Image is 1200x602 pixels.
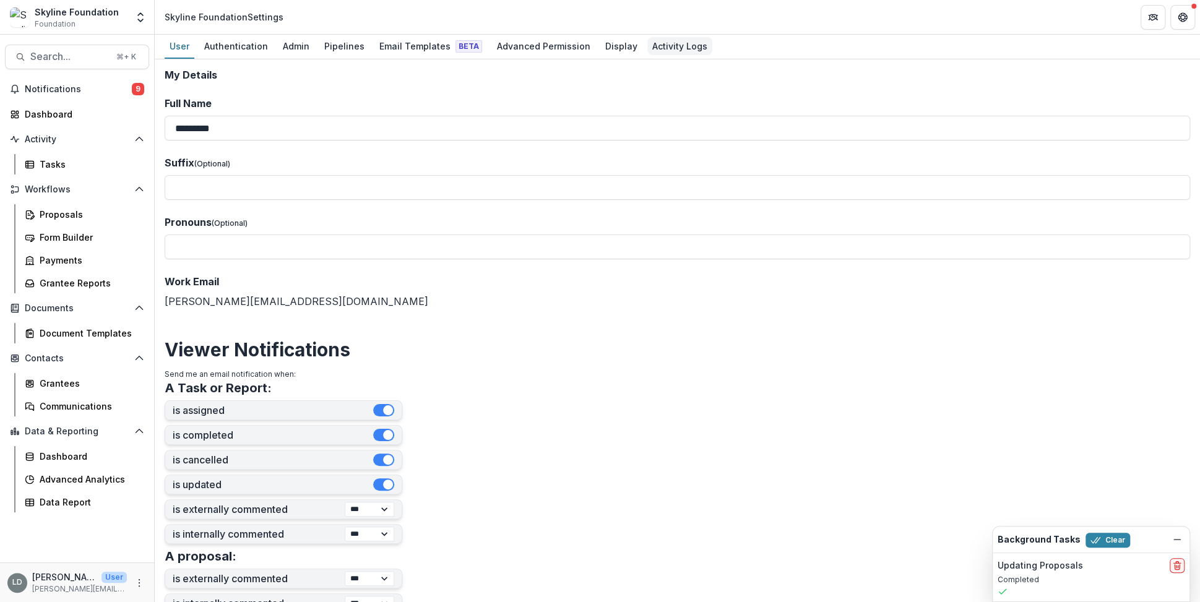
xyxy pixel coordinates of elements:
span: Suffix [165,157,194,169]
div: Proposals [40,208,139,221]
a: Grantees [20,373,149,393]
div: Pipelines [319,37,369,55]
span: Activity [25,134,129,145]
a: Advanced Permission [492,35,595,59]
button: Get Help [1170,5,1195,30]
div: Display [600,37,642,55]
a: User [165,35,194,59]
button: Open Documents [5,298,149,318]
a: Data Report [20,492,149,512]
a: Activity Logs [647,35,712,59]
label: is externally commented [173,504,345,515]
label: is internally commented [173,528,345,540]
a: Authentication [199,35,273,59]
h3: A Task or Report: [165,381,272,395]
div: ⌘ + K [114,50,139,64]
button: Dismiss [1170,532,1185,547]
a: Dashboard [5,104,149,124]
span: Data & Reporting [25,426,129,437]
button: Open Data & Reporting [5,421,149,441]
div: Authentication [199,37,273,55]
div: Payments [40,254,139,267]
span: (Optional) [212,218,248,228]
img: Skyline Foundation [10,7,30,27]
p: Completed [998,574,1185,585]
h2: My Details [165,69,1190,81]
a: Form Builder [20,227,149,247]
button: Open Contacts [5,348,149,368]
h2: Updating Proposals [998,561,1083,571]
div: Advanced Permission [492,37,595,55]
div: Form Builder [40,231,139,244]
button: Search... [5,45,149,69]
h2: Viewer Notifications [165,338,1190,361]
p: [PERSON_NAME] [32,570,97,583]
button: Partners [1141,5,1165,30]
div: Communications [40,400,139,413]
a: Document Templates [20,323,149,343]
a: Advanced Analytics [20,469,149,489]
a: Payments [20,250,149,270]
div: Skyline Foundation [35,6,119,19]
button: Notifications9 [5,79,149,99]
a: Communications [20,396,149,416]
label: is assigned [173,405,373,416]
div: User [165,37,194,55]
div: Lisa Dinh [12,578,22,587]
div: Admin [278,37,314,55]
div: Skyline Foundation Settings [165,11,283,24]
a: Proposals [20,204,149,225]
span: Notifications [25,84,132,95]
span: Full Name [165,97,212,110]
label: is cancelled [173,454,373,466]
div: Advanced Analytics [40,473,139,486]
div: Activity Logs [647,37,712,55]
div: Tasks [40,158,139,171]
span: Documents [25,303,129,314]
div: [PERSON_NAME][EMAIL_ADDRESS][DOMAIN_NAME] [165,274,1190,309]
h2: Background Tasks [998,535,1081,545]
div: Data Report [40,496,139,509]
a: Email Templates Beta [374,35,487,59]
a: Display [600,35,642,59]
span: Foundation [35,19,76,30]
span: Search... [30,51,109,62]
div: Dashboard [25,108,139,121]
button: Clear [1086,533,1130,548]
div: Grantee Reports [40,277,139,290]
p: User [101,572,127,583]
span: (Optional) [194,159,230,168]
span: Workflows [25,184,129,195]
p: [PERSON_NAME][EMAIL_ADDRESS][DOMAIN_NAME] [32,583,127,595]
button: Open Activity [5,129,149,149]
label: is completed [173,429,373,441]
span: Contacts [25,353,129,364]
span: Beta [455,40,482,53]
button: Open entity switcher [132,5,149,30]
div: Dashboard [40,450,139,463]
span: Work Email [165,275,219,288]
button: More [132,575,147,590]
label: is externally commented [173,573,345,585]
div: Email Templates [374,37,487,55]
span: 9 [132,83,144,95]
span: Pronouns [165,216,212,228]
a: Tasks [20,154,149,174]
h3: A proposal: [165,549,236,564]
a: Grantee Reports [20,273,149,293]
div: Grantees [40,377,139,390]
a: Pipelines [319,35,369,59]
div: Document Templates [40,327,139,340]
a: Admin [278,35,314,59]
nav: breadcrumb [160,8,288,26]
label: is updated [173,479,373,491]
button: delete [1170,558,1185,573]
span: Send me an email notification when: [165,369,296,379]
a: Dashboard [20,446,149,467]
button: Open Workflows [5,179,149,199]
